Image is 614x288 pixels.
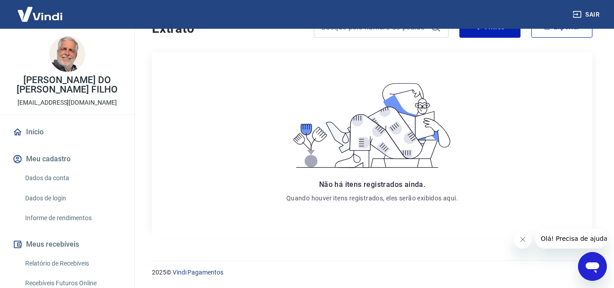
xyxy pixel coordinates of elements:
[22,169,124,187] a: Dados da conta
[11,235,124,254] button: Meus recebíveis
[5,6,76,13] span: Olá! Precisa de ajuda?
[11,0,69,28] img: Vindi
[49,36,85,72] img: eb92f1a3-854a-48f6-a2ed-eec5c1de0a86.jpeg
[11,122,124,142] a: Início
[514,230,532,248] iframe: Fechar mensagem
[173,269,223,276] a: Vindi Pagamentos
[319,180,425,189] span: Não há itens registrados ainda.
[571,6,603,23] button: Sair
[22,209,124,227] a: Informe de rendimentos
[22,189,124,208] a: Dados de login
[11,149,124,169] button: Meu cadastro
[18,98,117,107] p: [EMAIL_ADDRESS][DOMAIN_NAME]
[535,229,607,248] iframe: Mensagem da empresa
[152,268,592,277] p: 2025 ©
[22,254,124,273] a: Relatório de Recebíveis
[578,252,607,281] iframe: Botão para abrir a janela de mensagens
[7,75,127,94] p: [PERSON_NAME] DO [PERSON_NAME] FILHO
[152,20,303,38] h4: Extrato
[286,194,458,203] p: Quando houver itens registrados, eles serão exibidos aqui.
